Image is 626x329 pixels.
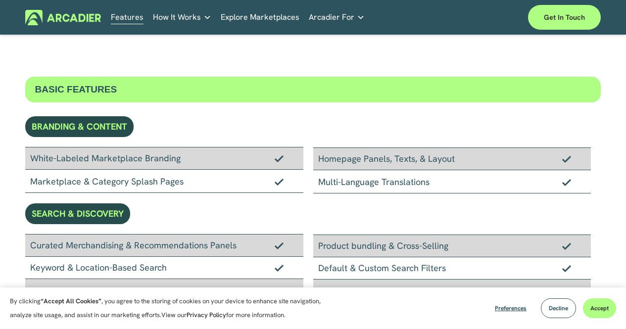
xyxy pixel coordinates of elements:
p: By clicking , you agree to the storing of cookies on your device to enhance site navigation, anal... [10,294,332,322]
img: Checkmark [562,179,571,186]
img: Checkmark [275,242,284,249]
a: Features [111,10,144,25]
div: Merchant Storefront & Listings Page [25,279,303,302]
span: Accept [590,304,609,312]
div: Multi-Language Translations [313,170,591,193]
div: Marketplace & Category Splash Pages [25,170,303,193]
div: White-Labeled Marketplace Branding [25,147,303,170]
button: Accept [583,298,616,318]
span: Decline [549,304,568,312]
img: Checkmark [562,155,571,162]
img: Checkmark [275,155,284,162]
img: Checkmark [562,242,571,249]
img: Checkmark [275,264,284,271]
a: Privacy Policy [187,311,226,319]
div: Homepage Panels, Texts, & Layout [313,147,591,170]
span: How It Works [153,10,201,24]
button: Preferences [487,298,534,318]
a: Get in touch [528,5,601,30]
div: Curated Merchandising & Recommendations Panels [25,234,303,257]
div: SEARCH & DISCOVERY [25,203,130,224]
div: BASIC FEATURES [25,77,601,102]
div: Keyword & Location-Based Search [25,257,303,279]
img: Arcadier [25,10,101,25]
img: Checkmark [562,265,571,272]
a: folder dropdown [153,10,211,25]
a: Explore Marketplaces [221,10,299,25]
div: Default & Custom Search Filters [313,257,591,280]
img: Checkmark [275,178,284,185]
div: Product bundling & Cross-Selling [313,235,591,257]
button: Decline [541,298,576,318]
strong: “Accept All Cookies” [41,297,101,305]
div: BRANDING & CONTENT [25,116,134,137]
a: folder dropdown [309,10,365,25]
span: Preferences [495,304,527,312]
div: Elastic Search Engine [313,280,591,303]
span: Arcadier For [309,10,354,24]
